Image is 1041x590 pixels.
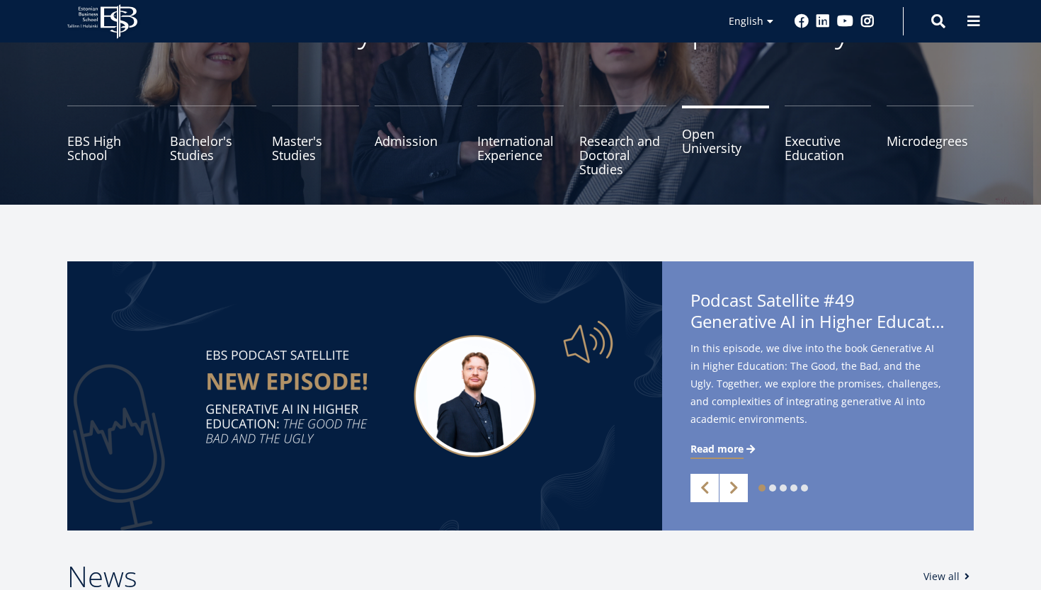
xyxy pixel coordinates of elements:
a: EBS High School [67,106,154,176]
a: Bachelor's Studies [170,106,257,176]
a: Executive Education [785,106,872,176]
span: Generative AI in Higher Education: The Good, the Bad, and the Ugly [690,311,945,332]
a: Admission [375,106,462,176]
a: Microdegrees [887,106,974,176]
a: 5 [801,484,808,492]
a: Master's Studies [272,106,359,176]
a: Facebook [795,14,809,28]
a: Open University [682,106,769,176]
a: 4 [790,484,797,492]
a: Previous [690,474,719,502]
a: Next [719,474,748,502]
span: Read more [690,442,744,456]
a: Read more [690,442,758,456]
a: Youtube [837,14,853,28]
a: View all [923,569,974,584]
span: In this episode, we dive into the book Generative AI in Higher Education: The Good, the Bad, and ... [690,339,945,428]
a: 3 [780,484,787,492]
a: 2 [769,484,776,492]
p: Community for Growth and Responsibility [145,6,896,49]
img: Satellite #49 [67,261,662,531]
a: International Experience [477,106,564,176]
a: Instagram [860,14,875,28]
a: 1 [758,484,766,492]
a: Research and Doctoral Studies [579,106,666,176]
span: Podcast Satellite #49 [690,290,945,336]
a: Linkedin [816,14,830,28]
